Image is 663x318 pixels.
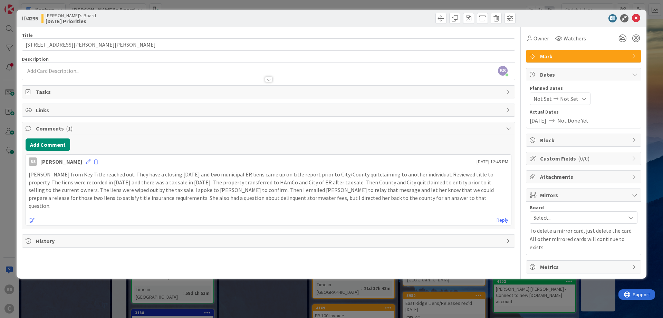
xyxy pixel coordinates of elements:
span: Select... [534,213,622,222]
span: Board [530,205,544,210]
span: Comments [36,124,502,133]
span: ( 1 ) [66,125,73,132]
span: Not Done Yet [557,116,588,125]
span: Tasks [36,88,502,96]
span: Not Set [560,95,578,103]
div: BS [29,157,37,166]
b: [DATE] Priorities [46,18,96,24]
span: Block [540,136,628,144]
span: [DATE] [530,116,546,125]
span: BS [498,66,508,76]
span: Planned Dates [530,85,637,92]
span: Dates [540,70,628,79]
span: ( 0/0 ) [578,155,589,162]
span: Mark [540,52,628,60]
span: Actual Dates [530,108,637,116]
span: Attachments [540,173,628,181]
a: Reply [497,216,508,224]
span: History [36,237,502,245]
span: Not Set [534,95,552,103]
span: Metrics [540,263,628,271]
input: type card name here... [22,38,515,51]
button: Add Comment [26,138,70,151]
span: ID [22,14,38,22]
span: Support [15,1,31,9]
span: Links [36,106,502,114]
span: Owner [534,34,549,42]
label: Title [22,32,33,38]
p: [PERSON_NAME] from Key Title reached out. They have a closing [DATE] and two municipal ER liens c... [29,171,508,210]
span: Mirrors [540,191,628,199]
span: [PERSON_NAME]'s Board [46,13,96,18]
span: Custom Fields [540,154,628,163]
p: To delete a mirror card, just delete the card. All other mirrored cards will continue to exists. [530,227,637,251]
span: [DATE] 12:45 PM [477,158,508,165]
span: Watchers [564,34,586,42]
b: 4235 [27,15,38,22]
span: Description [22,56,49,62]
div: [PERSON_NAME] [40,157,82,166]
